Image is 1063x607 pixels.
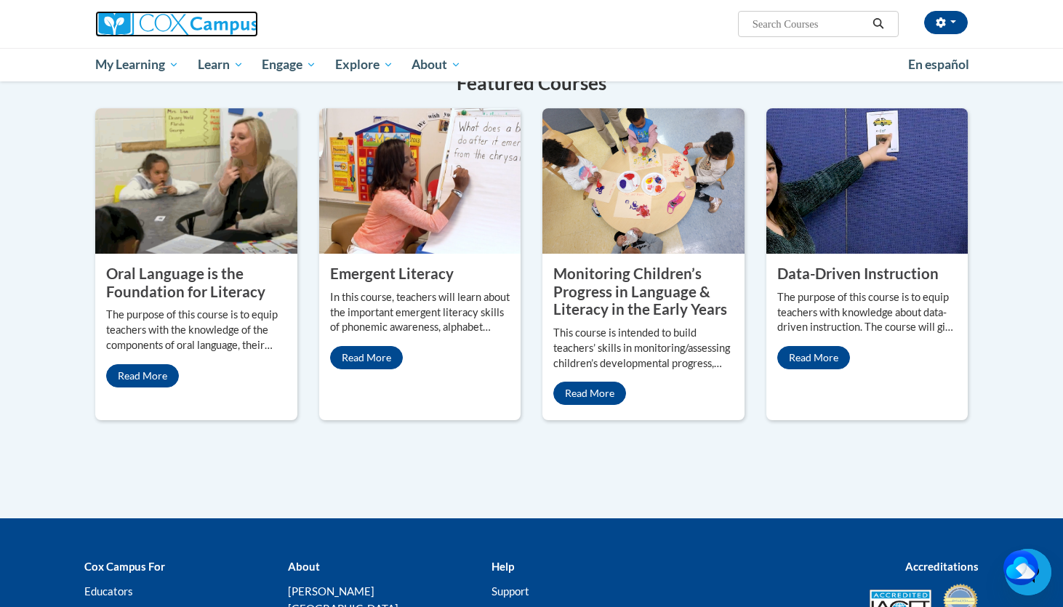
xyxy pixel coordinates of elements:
property: Emergent Literacy [330,265,454,282]
span: Explore [335,56,393,73]
a: Engage [252,48,326,81]
a: About [403,48,471,81]
a: En español [899,49,979,80]
button: Search [867,15,889,33]
b: Cox Campus For [84,560,165,573]
property: Monitoring Children’s Progress in Language & Literacy in the Early Years [553,265,727,318]
span: My Learning [95,56,179,73]
img: Data-Driven Instruction [766,108,968,254]
iframe: Button to launch messaging window [1005,549,1051,595]
img: Emergent Literacy [319,108,521,254]
a: Explore [326,48,403,81]
span: Learn [198,56,244,73]
a: Read More [330,346,403,369]
p: The purpose of this course is to equip teachers with the knowledge of the components of oral lang... [106,307,286,353]
img: Oral Language is the Foundation for Literacy [95,108,297,254]
h4: Featured Courses [95,69,968,97]
span: En español [908,57,969,72]
a: Support [492,584,529,598]
p: The purpose of this course is to equip teachers with knowledge about data-driven instruction. The... [777,290,958,336]
a: Cox Campus [95,11,372,37]
b: About [288,560,320,573]
a: Learn [188,48,253,81]
b: Accreditations [905,560,979,573]
property: Oral Language is the Foundation for Literacy [106,265,265,300]
a: Read More [553,382,626,405]
p: This course is intended to build teachers’ skills in monitoring/assessing children’s developmenta... [553,326,734,371]
p: In this course, teachers will learn about the important emergent literacy skills of phonemic awar... [330,290,510,336]
property: Data-Driven Instruction [777,265,939,282]
div: Main menu [73,48,990,81]
b: Help [492,560,514,573]
span: Engage [262,56,316,73]
input: Search Courses [751,15,867,33]
button: Account Settings [924,11,968,34]
a: Read More [777,346,850,369]
a: My Learning [86,48,188,81]
a: Read More [106,364,179,387]
img: Cox Campus [95,11,258,37]
a: Educators [84,584,133,598]
span: About [412,56,461,73]
img: Monitoring Children’s Progress in Language & Literacy in the Early Years [542,108,745,254]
